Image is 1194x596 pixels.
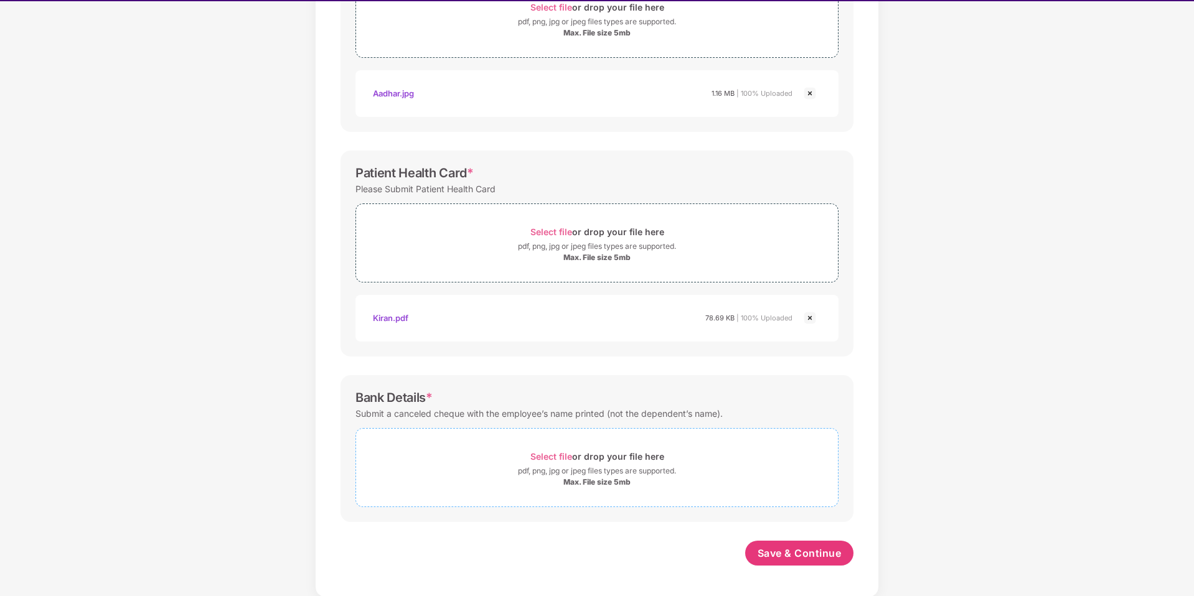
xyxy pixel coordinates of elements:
[736,314,792,322] span: | 100% Uploaded
[530,448,664,465] div: or drop your file here
[802,86,817,101] img: svg+xml;base64,PHN2ZyBpZD0iQ3Jvc3MtMjR4MjQiIHhtbG5zPSJodHRwOi8vd3d3LnczLm9yZy8yMDAwL3N2ZyIgd2lkdG...
[518,240,676,253] div: pdf, png, jpg or jpeg files types are supported.
[356,213,838,272] span: Select fileor drop your file herepdf, png, jpg or jpeg files types are supported.Max. File size 5mb
[802,310,817,325] img: svg+xml;base64,PHN2ZyBpZD0iQ3Jvc3MtMjR4MjQiIHhtbG5zPSJodHRwOi8vd3d3LnczLm9yZy8yMDAwL3N2ZyIgd2lkdG...
[736,89,792,98] span: | 100% Uploaded
[712,89,735,98] span: 1.16 MB
[563,477,631,487] div: Max. File size 5mb
[355,165,474,180] div: Patient Health Card
[518,16,676,28] div: pdf, png, jpg or jpeg files types are supported.
[745,541,854,566] button: Save & Continue
[530,223,664,240] div: or drop your file here
[758,546,842,560] span: Save & Continue
[355,180,496,197] div: Please Submit Patient Health Card
[518,465,676,477] div: pdf, png, jpg or jpeg files types are supported.
[530,226,572,237] span: Select file
[705,314,735,322] span: 78.69 KB
[530,2,572,12] span: Select file
[563,28,631,38] div: Max. File size 5mb
[563,253,631,263] div: Max. File size 5mb
[373,307,408,328] div: Kiran.pdf
[355,390,433,405] div: Bank Details
[355,405,723,422] div: Submit a canceled cheque with the employee’s name printed (not the dependent’s name).
[373,83,414,104] div: Aadhar.jpg
[530,451,572,462] span: Select file
[356,438,838,497] span: Select fileor drop your file herepdf, png, jpg or jpeg files types are supported.Max. File size 5mb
